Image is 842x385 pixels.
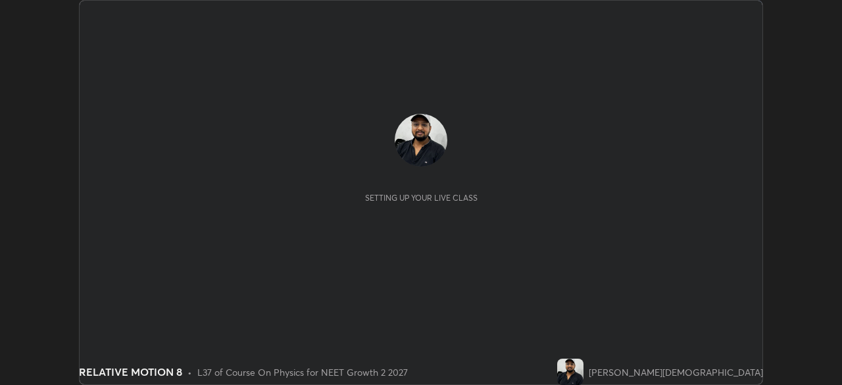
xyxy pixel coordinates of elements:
[365,193,478,203] div: Setting up your live class
[197,365,408,379] div: L37 of Course On Physics for NEET Growth 2 2027
[395,114,447,167] img: 1899b2883f274fe6831501f89e15059c.jpg
[589,365,763,379] div: [PERSON_NAME][DEMOGRAPHIC_DATA]
[557,359,583,385] img: 1899b2883f274fe6831501f89e15059c.jpg
[79,364,182,380] div: RELATIVE MOTION 8
[187,365,192,379] div: •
